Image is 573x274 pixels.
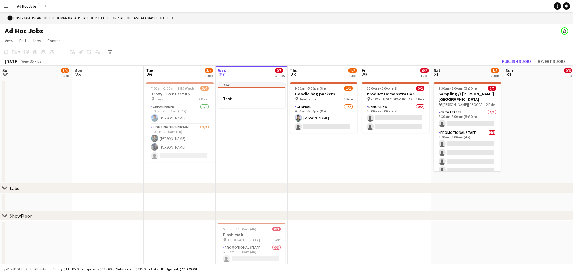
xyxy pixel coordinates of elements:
span: 3/4 [61,68,69,73]
span: 28 [289,71,297,78]
span: 3/4 [200,86,209,91]
span: 0/5 [275,68,283,73]
button: Ad Hoc Jobs [12,0,42,12]
h3: Product Demonstration [362,91,429,97]
span: All jobs [33,267,48,271]
span: Mon [74,68,82,73]
div: 2 Jobs [491,73,500,78]
span: Edit [19,38,26,43]
span: 7:00am-2:00am (19h) (Wed) [151,86,194,91]
span: 1/8 [491,68,499,73]
span: Jobs [32,38,41,43]
div: 3 Jobs [275,73,285,78]
span: Budgeted [10,267,27,271]
app-card-role: Promotional Staff0/63:00am-7:00am (4h) [434,129,501,193]
div: [DATE] [5,58,19,64]
span: 0/6 [564,68,572,73]
span: 1 Role [416,97,424,101]
span: 29 [361,71,367,78]
span: 27 [217,71,226,78]
app-card-role: Lighting technician2/37:00pm-2:00am (7h)[PERSON_NAME][PERSON_NAME] [146,124,214,162]
a: View [2,37,16,45]
div: Draft [218,82,285,87]
span: 1/2 [344,86,353,91]
span: Thu [290,68,297,73]
app-job-card: 10:00am-5:00pm (7h)0/2Product Demonstration PC World [GEOGRAPHIC_DATA]1 RoleDemo crew0/210:00am-5... [362,82,429,133]
span: 24 [2,71,10,78]
span: 0/3 [272,227,281,231]
span: 0/2 [416,86,424,91]
app-job-card: 7:00am-2:00am (19h) (Wed)3/4Troxy - Event set up Troxy2 RolesCrew Leader1/17:00am-12:00am (17h)[P... [146,82,214,162]
button: Revert 3 jobs [535,57,568,65]
h3: Troxy - Event set up [146,91,214,97]
span: 6:00am-10:00am (4h) [223,227,256,231]
button: Publish 3 jobs [500,57,534,65]
span: 3/4 [205,68,213,73]
a: Comms [45,37,63,45]
div: Labs [10,185,19,191]
span: [GEOGRAPHIC_DATA] [227,238,260,242]
span: 2 Roles [199,97,209,101]
div: 1 Job [205,73,213,78]
span: PC World [GEOGRAPHIC_DATA] [371,97,416,101]
span: Fri [362,68,367,73]
div: 1 Job [61,73,69,78]
span: 10:00am-5:00pm (7h) [367,86,400,91]
div: 1 Job [564,73,572,78]
button: Budgeted [3,266,28,272]
h3: Test [218,96,285,101]
app-job-card: 2:30am-8:00am (5h30m)0/7Sampling // [PERSON_NAME][GEOGRAPHIC_DATA] [PERSON_NAME][GEOGRAPHIC_DATA]... [434,82,501,171]
span: [PERSON_NAME][GEOGRAPHIC_DATA] [442,102,486,107]
span: Wed [218,68,226,73]
span: 1 Role [344,97,353,101]
div: Salary $11 585.00 + Expenses $975.00 + Subsistence $735.00 = [53,267,197,271]
span: Troxy [155,97,163,101]
span: 1 Role [272,238,281,242]
a: Edit [17,37,29,45]
app-user-avatar: Punita Miller [561,27,568,35]
h3: Flash mob [218,232,285,237]
h1: Ad Hoc Jobs [5,26,43,35]
span: 0/2 [420,68,429,73]
span: Total Budgeted $13 295.00 [150,267,197,271]
span: View [5,38,13,43]
span: Tue [146,68,153,73]
span: 0/7 [488,86,496,91]
span: 1/2 [348,68,357,73]
span: Sun [506,68,513,73]
div: 1 Job [349,73,356,78]
div: ShowFloor [10,213,32,219]
app-job-card: DraftTest [218,82,285,108]
span: Sun [2,68,10,73]
span: Head office [299,97,316,101]
app-card-role: Crew Leader0/12:30am-8:00am (5h30m) [434,109,501,129]
div: 1 Job [421,73,428,78]
span: 2:30am-8:00am (5h30m) [439,86,477,91]
span: ! [7,15,13,21]
div: BST [37,59,43,63]
h3: Goodie bag packers [290,91,357,97]
app-card-role: General1/29:00am-5:00pm (8h)[PERSON_NAME] [290,103,357,133]
span: 26 [145,71,153,78]
span: 25 [73,71,82,78]
span: Comms [47,38,61,43]
span: 9:00am-5:00pm (8h) [295,86,326,91]
a: Jobs [30,37,44,45]
span: 30 [433,71,440,78]
h3: Sampling // [PERSON_NAME][GEOGRAPHIC_DATA] [434,91,501,102]
span: 31 [505,71,513,78]
app-card-role: Crew Leader1/17:00am-12:00am (17h)[PERSON_NAME] [146,103,214,124]
span: Week 35 [20,59,35,63]
span: 2 Roles [486,102,496,107]
span: Sat [434,68,440,73]
app-card-role: Demo crew0/210:00am-5:00pm (7h) [362,103,429,133]
app-job-card: 9:00am-5:00pm (8h)1/2Goodie bag packers Head office1 RoleGeneral1/29:00am-5:00pm (8h)[PERSON_NAME] [290,82,357,133]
